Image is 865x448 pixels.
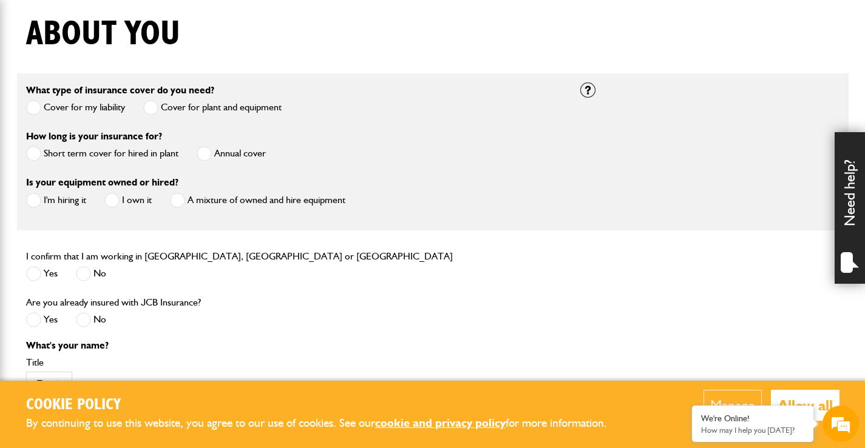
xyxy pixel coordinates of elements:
[143,100,282,115] label: Cover for plant and equipment
[197,146,266,161] label: Annual cover
[26,146,178,161] label: Short term cover for hired in plant
[26,396,627,415] h2: Cookie Policy
[26,132,162,141] label: How long is your insurance for?
[26,85,214,95] label: What type of insurance cover do you need?
[26,100,125,115] label: Cover for my liability
[26,193,86,208] label: I'm hiring it
[26,14,180,55] h1: About you
[701,413,804,424] div: We're Online!
[26,252,453,261] label: I confirm that I am working in [GEOGRAPHIC_DATA], [GEOGRAPHIC_DATA] or [GEOGRAPHIC_DATA]
[26,298,201,307] label: Are you already insured with JCB Insurance?
[26,178,178,187] label: Is your equipment owned or hired?
[771,390,840,421] button: Allow all
[26,341,562,350] p: What's your name?
[76,266,106,281] label: No
[26,414,627,433] p: By continuing to use this website, you agree to our use of cookies. See our for more information.
[26,358,562,367] label: Title
[26,312,58,327] label: Yes
[701,426,804,435] p: How may I help you today?
[170,193,345,208] label: A mixture of owned and hire equipment
[704,390,762,421] button: Manage
[835,132,865,284] div: Need help?
[375,416,506,430] a: cookie and privacy policy
[104,193,152,208] label: I own it
[26,266,58,281] label: Yes
[76,312,106,327] label: No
